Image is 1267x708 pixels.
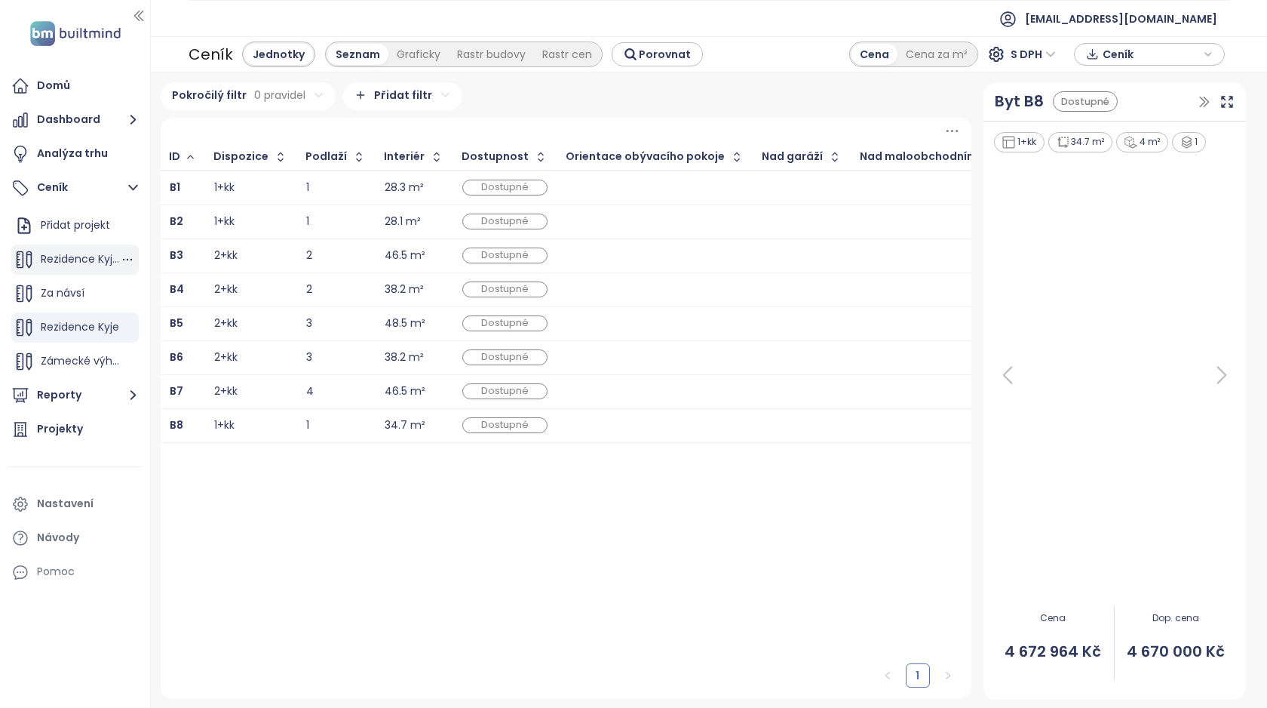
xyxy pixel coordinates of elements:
div: Orientace obývacího pokoje [566,152,725,162]
div: Rastr budovy [449,44,534,65]
a: B3 [170,251,183,260]
div: 1+kk [214,183,235,192]
div: Dispozice [213,152,268,162]
span: Cena [992,611,1114,626]
b: B8 [170,417,183,432]
div: 4 m² [1116,132,1168,152]
a: B6 [170,352,183,362]
div: Pomoc [37,562,75,581]
div: 2+kk [214,251,238,260]
a: B2 [170,217,183,226]
div: Nad garáží [762,152,823,162]
a: Byt B8 [995,90,1044,113]
div: Rezidence Kyje [11,312,139,343]
div: Projekty [37,420,83,439]
li: 1 [906,663,930,688]
a: Návody [8,523,143,553]
div: 3 [306,319,366,328]
div: Graficky [388,44,449,65]
button: Reporty [8,380,143,411]
div: Domů [37,76,70,95]
div: Zámecké výhledy 2 [11,346,139,377]
span: Za návsí [41,285,84,300]
div: 38.2 m² [385,285,424,294]
div: 3 [306,352,366,362]
b: B1 [170,180,180,195]
button: right [936,663,960,688]
div: 1 [306,217,366,226]
div: Podlaží [305,152,347,162]
div: 1 [306,420,366,430]
div: Dostupné [1053,91,1118,112]
div: 1 [306,183,366,192]
a: B1 [170,183,180,192]
div: Interiér [384,152,425,162]
li: Následující strana [936,663,960,688]
button: Porovnat [612,42,703,66]
b: B3 [170,248,183,263]
div: 4 [306,386,366,396]
b: B2 [170,214,183,229]
button: Dashboard [8,105,143,135]
a: 1 [907,664,929,687]
div: Přidat filtr [343,82,462,110]
a: B7 [170,386,183,396]
div: 46.5 m² [385,386,425,396]
div: Pomoc [8,557,143,587]
div: Dostupnost [462,152,529,162]
b: B6 [170,349,183,365]
b: B7 [170,383,183,399]
div: 2+kk [214,319,238,328]
div: Dostupné [462,214,548,229]
div: ID [169,152,180,162]
div: Pokročilý filtr [161,82,336,110]
div: Rezidence Kyje - BuiltMind [11,245,139,275]
div: 1+kk [214,217,235,226]
img: logo [26,18,125,49]
span: 4 670 000 Kč [1115,640,1236,663]
div: Seznam [327,44,388,65]
div: Dostupné [462,349,548,365]
div: Nad maloobchodním prostorem [860,152,1040,162]
div: 2+kk [214,285,238,294]
span: Porovnat [639,46,691,63]
div: 1+kk [994,132,1045,152]
a: Analýza trhu [8,139,143,169]
a: B5 [170,319,183,328]
span: 4 672 964 Kč [992,640,1114,663]
div: 38.2 m² [385,352,424,362]
div: 2+kk [214,386,238,396]
div: 1 [1172,132,1207,152]
div: Cena za m² [897,44,976,65]
div: Rastr cen [534,44,600,65]
div: 1+kk [214,420,235,430]
div: Za návsí [11,279,139,309]
div: 48.5 m² [385,319,425,328]
div: Přidat projekt [11,211,139,241]
span: right [943,671,953,680]
div: Ceník [189,41,233,68]
li: Předchozí strana [876,663,900,688]
div: Dostupné [462,383,548,399]
div: Cena [851,44,897,65]
a: Domů [8,71,143,101]
div: 46.5 m² [385,251,425,260]
button: left [876,663,900,688]
div: Jednotky [244,44,313,65]
div: Dostupné [462,282,548,297]
div: Nastavení [37,494,94,513]
span: Zámecké výhledy 2 [41,353,143,368]
span: Rezidence Kyje [41,319,119,334]
div: Návody [37,528,79,547]
span: S DPH [1011,43,1056,66]
div: Dostupné [462,180,548,195]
